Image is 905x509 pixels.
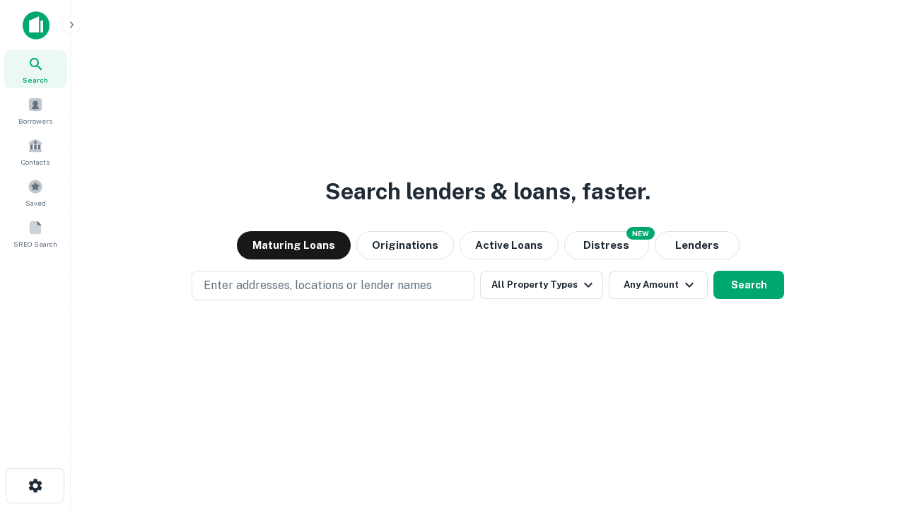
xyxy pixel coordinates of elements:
[713,271,784,299] button: Search
[564,231,649,259] button: Search distressed loans with lien and other non-mortgage details.
[356,231,454,259] button: Originations
[609,271,708,299] button: Any Amount
[237,231,351,259] button: Maturing Loans
[204,277,432,294] p: Enter addresses, locations or lender names
[626,227,655,240] div: NEW
[23,11,49,40] img: capitalize-icon.png
[655,231,740,259] button: Lenders
[13,238,57,250] span: SREO Search
[460,231,559,259] button: Active Loans
[4,91,66,129] a: Borrowers
[25,197,46,209] span: Saved
[23,74,48,86] span: Search
[4,50,66,88] a: Search
[192,271,474,300] button: Enter addresses, locations or lender names
[18,115,52,127] span: Borrowers
[4,132,66,170] a: Contacts
[21,156,49,168] span: Contacts
[325,175,650,209] h3: Search lenders & loans, faster.
[480,271,603,299] button: All Property Types
[834,396,905,464] iframe: Chat Widget
[4,173,66,211] a: Saved
[4,214,66,252] a: SREO Search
